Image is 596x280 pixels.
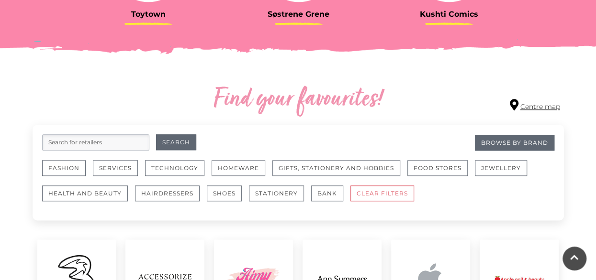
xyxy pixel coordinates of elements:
button: Search [156,134,196,150]
h3: Kushti Comics [381,10,517,19]
button: Gifts, Stationery and Hobbies [272,160,400,176]
button: CLEAR FILTERS [350,185,414,201]
a: Hairdressers [135,185,207,211]
button: Bank [311,185,343,201]
button: Services [93,160,138,176]
a: Stationery [249,185,311,211]
a: Food Stores [407,160,475,185]
a: Shoes [207,185,249,211]
a: Centre map [510,99,560,112]
button: Fashion [42,160,86,176]
a: Technology [145,160,212,185]
a: Fashion [42,160,93,185]
h2: Find your favourites! [124,85,473,115]
a: Homeware [212,160,272,185]
button: Hairdressers [135,185,200,201]
a: Gifts, Stationery and Hobbies [272,160,407,185]
a: Services [93,160,145,185]
h3: Toytown [80,10,216,19]
button: Homeware [212,160,265,176]
input: Search for retailers [42,134,149,151]
button: Shoes [207,185,242,201]
button: Stationery [249,185,304,201]
button: Jewellery [475,160,527,176]
button: Food Stores [407,160,468,176]
a: Bank [311,185,350,211]
a: CLEAR FILTERS [350,185,421,211]
button: Health and Beauty [42,185,128,201]
button: Technology [145,160,204,176]
a: Health and Beauty [42,185,135,211]
a: Browse By Brand [475,135,554,151]
h3: Søstrene Grene [231,10,367,19]
a: Jewellery [475,160,534,185]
